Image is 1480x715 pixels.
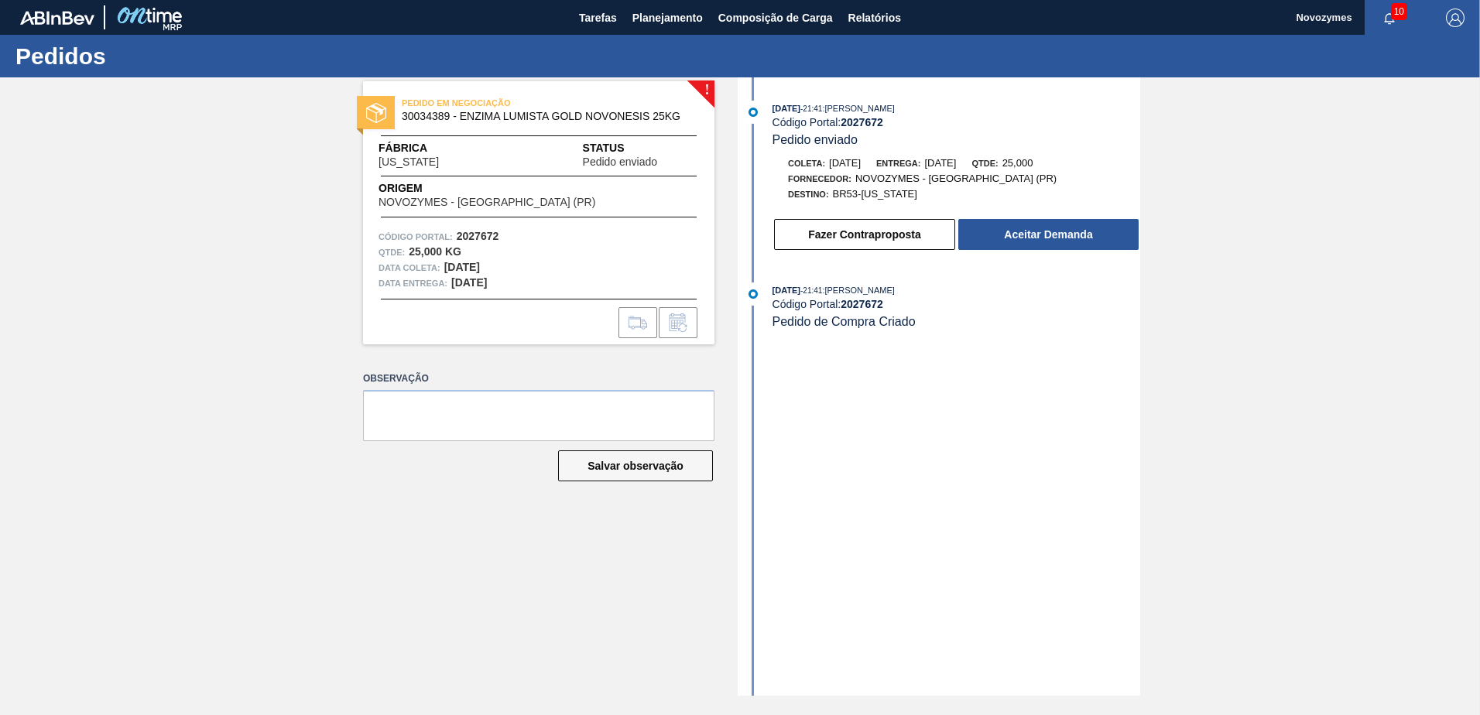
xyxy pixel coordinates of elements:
span: Pedido de Compra Criado [773,315,916,328]
button: Fazer Contraproposta [774,219,955,250]
label: Observação [363,368,714,390]
img: TNhmsLtSVTkK8tSr43FrP2fwEKptu5GPRR3wAAAABJRU5ErkJggg== [20,11,94,25]
div: Código Portal: [773,298,1140,310]
span: Status [583,140,699,156]
span: : [PERSON_NAME] [822,104,895,113]
div: Código Portal: [773,116,1140,128]
span: Qtde : [379,245,405,260]
span: Tarefas [579,9,617,27]
span: [US_STATE] [379,156,439,168]
strong: 2027672 [841,298,883,310]
h1: Pedidos [15,47,290,65]
span: Entrega: [876,159,920,168]
span: Origem [379,180,639,197]
span: BR53-[US_STATE] [833,188,917,200]
strong: 25,000 KG [409,245,461,258]
button: Notificações [1365,7,1414,29]
span: Fornecedor: [788,174,851,183]
span: Data coleta: [379,260,440,275]
span: [DATE] [829,157,861,169]
button: Aceitar Demanda [958,219,1139,250]
span: Código Portal: [379,229,453,245]
span: 25,000 [1002,157,1033,169]
span: [DATE] [773,286,800,295]
span: 10 [1391,3,1407,20]
span: Composição de Carga [718,9,833,27]
span: Fábrica [379,140,488,156]
span: PEDIDO EM NEGOCIAÇÃO [402,95,618,111]
strong: 2027672 [457,230,499,242]
span: [DATE] [773,104,800,113]
span: Data entrega: [379,275,447,291]
span: 30034389 - ENZIMA LUMISTA GOLD NOVONESIS 25KG [402,111,683,122]
span: - 21:41 [800,286,822,295]
img: atual [749,289,758,299]
img: atual [749,108,758,117]
strong: 2027672 [841,116,883,128]
strong: [DATE] [451,276,487,289]
span: Pedido enviado [773,133,858,146]
span: : [PERSON_NAME] [822,286,895,295]
span: Relatórios [848,9,901,27]
img: status [366,103,386,123]
span: Planejamento [632,9,703,27]
div: Ir para Composição de Carga [618,307,657,338]
div: Informar alteração no pedido [659,307,697,338]
span: Coleta: [788,159,825,168]
span: NOVOZYMES - [GEOGRAPHIC_DATA] (PR) [379,197,595,208]
span: Pedido enviado [583,156,658,168]
strong: [DATE] [444,261,480,273]
span: - 21:41 [800,104,822,113]
span: Qtde: [971,159,998,168]
button: Salvar observação [558,450,713,481]
span: NOVOZYMES - [GEOGRAPHIC_DATA] (PR) [855,173,1057,184]
span: [DATE] [924,157,956,169]
span: Destino: [788,190,829,199]
img: Logout [1446,9,1465,27]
